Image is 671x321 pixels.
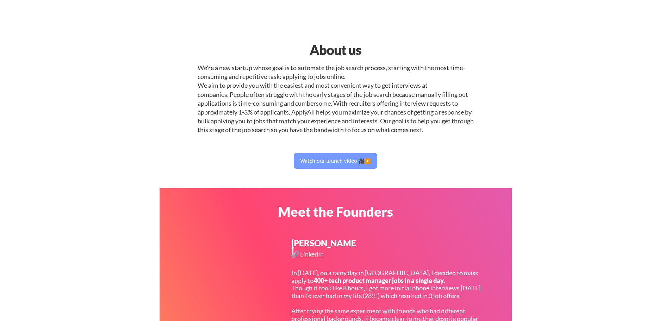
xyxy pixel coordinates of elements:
[291,251,325,260] a: 🔗 LinkedIn
[291,239,357,256] div: [PERSON_NAME]
[245,40,426,60] div: About us
[291,251,325,257] div: 🔗 LinkedIn
[294,153,377,169] button: Watch our launch video 🎥▶️
[245,205,426,218] div: Meet the Founders
[198,63,474,135] div: We're a new startup whose goal is to automate the job search process, starting with the most time...
[313,277,444,284] strong: 400+ tech product manager jobs in a single day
